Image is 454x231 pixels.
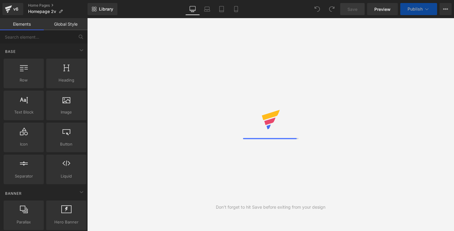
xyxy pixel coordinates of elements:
span: Banner [5,191,22,196]
span: Button [48,141,85,147]
span: Text Block [5,109,42,115]
a: Tablet [214,3,229,15]
a: Global Style [44,18,88,30]
a: Desktop [185,3,200,15]
button: Publish [400,3,437,15]
button: Redo [326,3,338,15]
span: Icon [5,141,42,147]
span: Preview [374,6,391,12]
div: Don't forget to hit Save before exiting from your design [216,204,325,210]
span: Parallax [5,219,42,225]
span: Library [99,6,113,12]
span: Image [48,109,85,115]
span: Separator [5,173,42,179]
a: Laptop [200,3,214,15]
button: Undo [311,3,323,15]
button: More [440,3,452,15]
span: Homepage 2v [28,9,56,14]
div: v6 [12,5,20,13]
a: v6 [2,3,23,15]
span: Publish [408,7,423,11]
span: Base [5,49,16,54]
span: Save [347,6,357,12]
span: Heading [48,77,85,83]
a: Preview [367,3,398,15]
span: Liquid [48,173,85,179]
span: Hero Banner [48,219,85,225]
a: Home Pages [28,3,88,8]
a: Mobile [229,3,243,15]
span: Row [5,77,42,83]
a: New Library [88,3,117,15]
